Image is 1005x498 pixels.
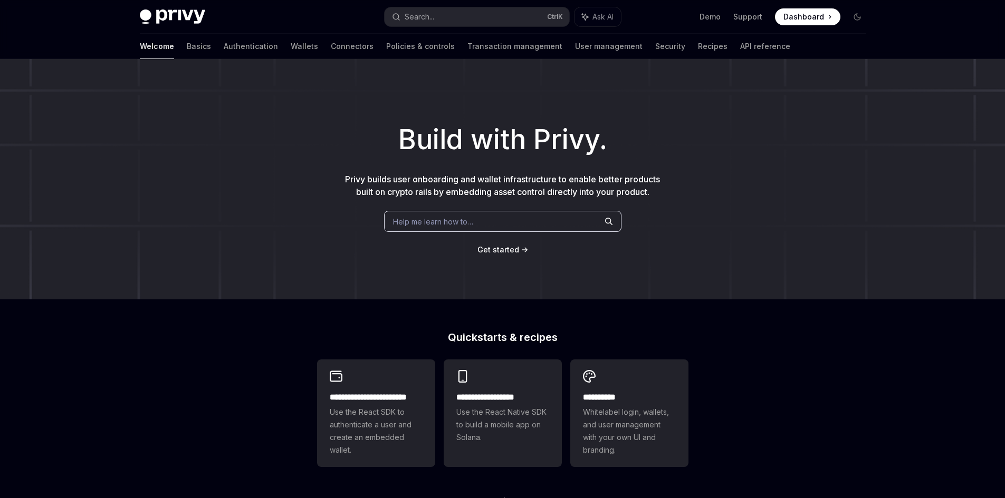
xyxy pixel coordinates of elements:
a: API reference [740,34,790,59]
h1: Build with Privy. [17,119,988,160]
a: Demo [700,12,721,22]
a: **** *****Whitelabel login, wallets, and user management with your own UI and branding. [570,359,688,467]
a: Wallets [291,34,318,59]
a: Authentication [224,34,278,59]
a: Security [655,34,685,59]
span: Use the React SDK to authenticate a user and create an embedded wallet. [330,406,423,456]
span: Get started [477,245,519,254]
a: Support [733,12,762,22]
span: Privy builds user onboarding and wallet infrastructure to enable better products built on crypto ... [345,174,660,197]
a: Connectors [331,34,374,59]
span: Dashboard [783,12,824,22]
a: Get started [477,245,519,255]
a: Dashboard [775,8,840,25]
div: Search... [405,11,434,23]
a: **** **** **** ***Use the React Native SDK to build a mobile app on Solana. [444,359,562,467]
button: Ask AI [575,7,621,26]
a: Welcome [140,34,174,59]
h2: Quickstarts & recipes [317,332,688,343]
span: Ask AI [592,12,614,22]
a: Basics [187,34,211,59]
a: User management [575,34,643,59]
a: Recipes [698,34,728,59]
span: Use the React Native SDK to build a mobile app on Solana. [456,406,549,444]
a: Policies & controls [386,34,455,59]
button: Search...CtrlK [385,7,569,26]
a: Transaction management [467,34,562,59]
span: Whitelabel login, wallets, and user management with your own UI and branding. [583,406,676,456]
button: Toggle dark mode [849,8,866,25]
span: Ctrl K [547,13,563,21]
img: dark logo [140,9,205,24]
span: Help me learn how to… [393,216,473,227]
